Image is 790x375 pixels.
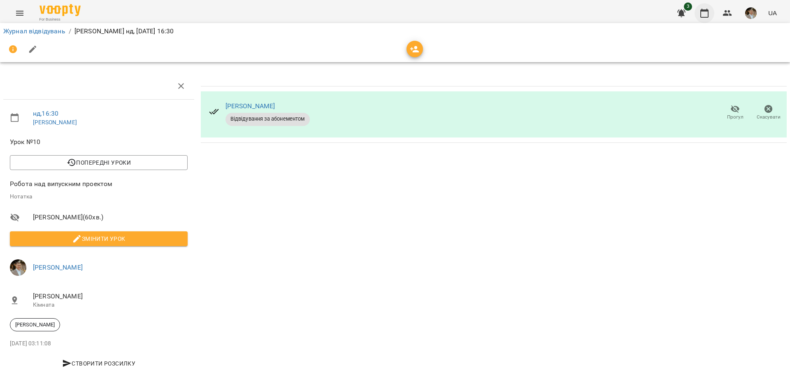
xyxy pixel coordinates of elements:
div: [PERSON_NAME] [10,318,60,331]
span: Відвідування за абонементом [225,115,310,123]
button: Змінити урок [10,231,188,246]
span: 3 [684,2,692,11]
img: 7c88ea500635afcc637caa65feac9b0a.jpg [10,259,26,276]
p: Нотатка [10,193,188,201]
button: Menu [10,3,30,23]
span: Урок №10 [10,137,188,147]
span: Скасувати [757,114,781,121]
button: Попередні уроки [10,155,188,170]
button: Створити розсилку [10,356,188,371]
button: Прогул [718,101,752,124]
a: [PERSON_NAME] [33,263,83,271]
p: [PERSON_NAME] нд, [DATE] 16:30 [74,26,174,36]
a: Журнал відвідувань [3,27,65,35]
span: Створити розсилку [13,359,184,368]
span: [PERSON_NAME] [33,291,188,301]
img: Voopty Logo [39,4,81,16]
span: [PERSON_NAME] ( 60 хв. ) [33,212,188,222]
nav: breadcrumb [3,26,787,36]
span: [PERSON_NAME] [10,321,60,328]
a: [PERSON_NAME] [225,102,275,110]
a: [PERSON_NAME] [33,119,77,126]
a: нд , 16:30 [33,109,58,117]
img: 7c88ea500635afcc637caa65feac9b0a.jpg [745,7,757,19]
span: UA [768,9,777,17]
button: UA [765,5,780,21]
li: / [69,26,71,36]
p: Робота над випускним проектом [10,179,188,189]
span: For Business [39,17,81,22]
span: Змінити урок [16,234,181,244]
button: Скасувати [752,101,785,124]
p: Кімната [33,301,188,309]
p: [DATE] 03:11:08 [10,340,188,348]
span: Попередні уроки [16,158,181,168]
span: Прогул [727,114,744,121]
